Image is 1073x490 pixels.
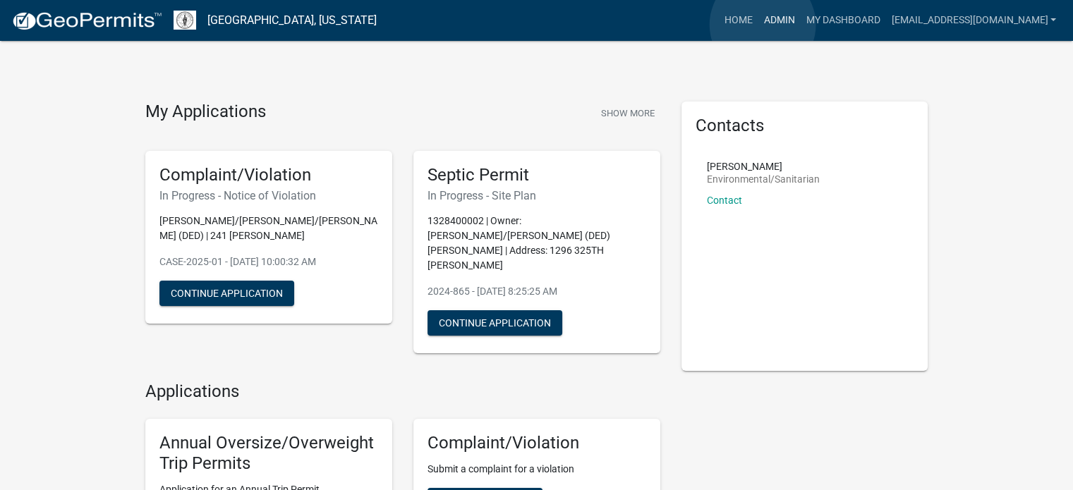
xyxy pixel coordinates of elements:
[159,255,378,269] p: CASE-2025-01 - [DATE] 10:00:32 AM
[145,102,266,123] h4: My Applications
[159,214,378,243] p: [PERSON_NAME]/[PERSON_NAME]/[PERSON_NAME] (DED) | 241 [PERSON_NAME]
[718,7,758,34] a: Home
[595,102,660,125] button: Show More
[800,7,885,34] a: My Dashboard
[428,284,646,299] p: 2024-865 - [DATE] 8:25:25 AM
[207,8,377,32] a: [GEOGRAPHIC_DATA], [US_STATE]
[707,161,820,171] p: [PERSON_NAME]
[428,214,646,273] p: 1328400002 | Owner: [PERSON_NAME]/[PERSON_NAME] (DED) [PERSON_NAME] | Address: 1296 325TH [PERSON...
[159,189,378,202] h6: In Progress - Notice of Violation
[707,174,820,184] p: Environmental/Sanitarian
[159,165,378,185] h5: Complaint/Violation
[428,165,646,185] h5: Septic Permit
[428,462,646,477] p: Submit a complaint for a violation
[758,7,800,34] a: Admin
[428,433,646,453] h5: Complaint/Violation
[696,116,914,136] h5: Contacts
[159,433,378,474] h5: Annual Oversize/Overweight Trip Permits
[145,381,660,402] h4: Applications
[159,281,294,306] button: Continue Application
[885,7,1062,34] a: [EMAIL_ADDRESS][DOMAIN_NAME]
[428,310,562,336] button: Continue Application
[707,195,742,206] a: Contact
[174,11,196,30] img: Mahaska County, Iowa
[428,189,646,202] h6: In Progress - Site Plan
